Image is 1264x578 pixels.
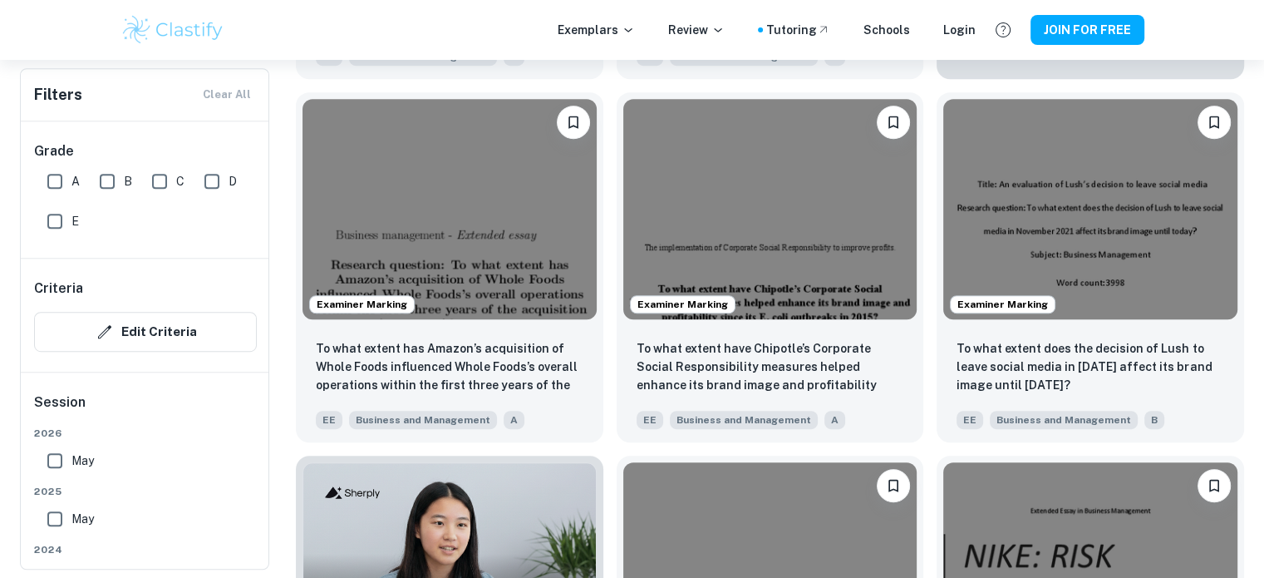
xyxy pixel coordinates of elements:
[1198,106,1231,139] button: Please log in to bookmark exemplars
[302,99,597,319] img: Business and Management EE example thumbnail: To what extent has Amazon’s acquisition
[766,21,830,39] a: Tutoring
[558,21,635,39] p: Exemplars
[863,21,910,39] a: Schools
[877,469,910,502] button: Please log in to bookmark exemplars
[943,21,976,39] a: Login
[557,106,590,139] button: Please log in to bookmark exemplars
[623,99,917,319] img: Business and Management EE example thumbnail: To what extent have Chipotle’s Corporate
[1144,411,1164,429] span: B
[176,172,184,190] span: C
[34,141,257,161] h6: Grade
[824,411,845,429] span: A
[34,542,257,557] span: 2024
[296,92,603,442] a: Examiner MarkingPlease log in to bookmark exemplarsTo what extent has Amazon’s acquisition of Who...
[71,172,80,190] span: A
[989,16,1017,44] button: Help and Feedback
[668,21,725,39] p: Review
[617,92,924,442] a: Examiner MarkingPlease log in to bookmark exemplarsTo what extent have Chipotle’s Corporate Socia...
[310,297,414,312] span: Examiner Marking
[957,411,983,429] span: EE
[349,411,497,429] span: Business and Management
[1198,469,1231,502] button: Please log in to bookmark exemplars
[71,452,94,470] span: May
[637,339,904,396] p: To what extent have Chipotle’s Corporate Social Responsibility measures helped enhance its brand ...
[316,339,583,396] p: To what extent has Amazon’s acquisition of Whole Foods influenced Whole Foods’s overall operation...
[34,393,257,426] h6: Session
[990,411,1138,429] span: Business and Management
[34,426,257,441] span: 2026
[34,484,257,499] span: 2025
[34,279,83,299] h6: Criteria
[637,411,663,429] span: EE
[1030,15,1144,45] button: JOIN FOR FREE
[71,212,79,230] span: E
[937,92,1244,442] a: Examiner MarkingPlease log in to bookmark exemplarsTo what extent does the decision of Lush to le...
[34,312,257,352] button: Edit Criteria
[71,510,94,528] span: May
[120,13,226,47] img: Clastify logo
[943,99,1237,319] img: Business and Management EE example thumbnail: To what extent does the decision of Lush
[34,83,82,106] h6: Filters
[670,411,818,429] span: Business and Management
[957,339,1224,394] p: To what extent does the decision of Lush to leave social media in November 2021 affect its brand ...
[504,411,524,429] span: A
[877,106,910,139] button: Please log in to bookmark exemplars
[631,297,735,312] span: Examiner Marking
[124,172,132,190] span: B
[951,297,1055,312] span: Examiner Marking
[229,172,237,190] span: D
[316,411,342,429] span: EE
